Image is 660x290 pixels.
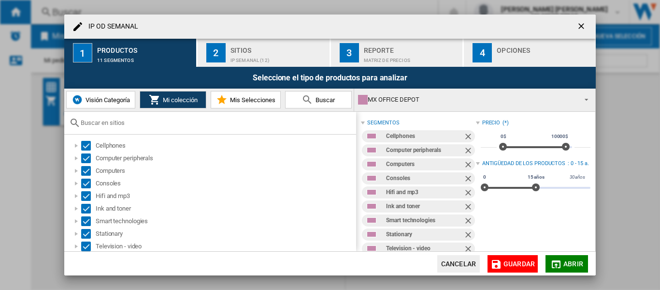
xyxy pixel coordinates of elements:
[206,43,226,62] div: 2
[386,214,463,227] div: Smart technologies
[211,91,281,108] button: Mis Selecciones
[96,141,355,151] div: Cellphones
[81,204,96,214] md-checkbox: Select
[198,39,330,67] button: 2 Sitios IP SEMANAL (12)
[81,229,96,239] md-checkbox: Select
[463,146,475,157] ng-md-icon: Quitar
[463,216,475,228] ng-md-icon: Quitar
[64,67,596,89] div: Seleccione el tipo de productos para analizar
[81,119,351,126] input: Buscar en sitios
[64,39,197,67] button: 1 Productos 11 segmentos
[437,255,480,273] button: Cancelar
[482,119,500,127] div: Precio
[96,153,355,163] div: Computer peripherals
[81,141,96,151] md-checkbox: Select
[230,53,326,63] div: IP SEMANAL (12)
[97,53,192,63] div: 11 segmentos
[568,160,590,168] div: : 0 - 15 a.
[331,39,464,67] button: 3 Reporte Matriz de precios
[96,242,355,251] div: Television - video
[84,22,138,31] h4: IP OD SEMANAL
[463,174,475,185] ng-md-icon: Quitar
[97,43,192,53] div: Productos
[81,191,96,201] md-checkbox: Select
[96,191,355,201] div: Hifi and mp3
[386,229,463,241] div: Stationary
[81,166,96,176] md-checkbox: Select
[96,204,355,214] div: Ink and toner
[573,17,592,36] button: getI18NText('BUTTONS.CLOSE_DIALOG')
[81,242,96,251] md-checkbox: Select
[358,93,576,107] div: MX OFFICE DEPOT
[473,43,492,62] div: 4
[313,96,335,104] span: Buscar
[545,255,588,273] button: Abrir
[550,133,570,140] span: 10000$
[463,160,475,171] ng-md-icon: Quitar
[568,173,587,181] span: 30 años
[96,166,355,176] div: Computers
[81,179,96,188] md-checkbox: Select
[386,243,463,255] div: Television - video
[386,144,463,156] div: Computer peripherals
[463,188,475,199] ng-md-icon: Quitar
[463,132,475,143] ng-md-icon: Quitar
[464,39,596,67] button: 4 Opciones
[72,94,83,106] img: wiser-icon-blue.png
[563,260,583,268] span: Abrir
[463,244,475,256] ng-md-icon: Quitar
[140,91,206,108] button: Mi colección
[482,160,565,168] div: Antigüedad de los productos
[81,216,96,226] md-checkbox: Select
[497,43,592,53] div: Opciones
[386,158,463,170] div: Computers
[576,21,588,33] ng-md-icon: getI18NText('BUTTONS.CLOSE_DIALOG')
[503,260,535,268] span: Guardar
[364,43,459,53] div: Reporte
[96,229,355,239] div: Stationary
[386,186,463,198] div: Hifi and mp3
[96,179,355,188] div: Consoles
[499,133,508,140] span: 0$
[230,43,326,53] div: Sitios
[386,130,463,142] div: Cellphones
[83,96,130,104] span: Visión Categoría
[463,202,475,214] ng-md-icon: Quitar
[285,91,352,108] button: Buscar
[367,119,399,127] div: segmentos
[386,172,463,184] div: Consoles
[482,173,488,181] span: 0
[228,96,275,104] span: Mis Selecciones
[340,43,359,62] div: 3
[73,43,92,62] div: 1
[160,96,198,104] span: Mi colección
[386,200,463,213] div: Ink and toner
[463,230,475,242] ng-md-icon: Quitar
[81,153,96,163] md-checkbox: Select
[96,216,355,226] div: Smart technologies
[526,173,546,181] span: 15 años
[66,91,135,108] button: Visión Categoría
[488,255,538,273] button: Guardar
[364,53,459,63] div: Matriz de precios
